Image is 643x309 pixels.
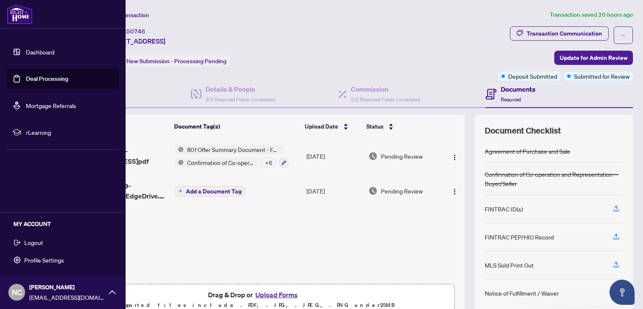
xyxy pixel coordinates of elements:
div: Transaction Communication [527,27,602,40]
button: Add a Document Tag [175,185,245,196]
span: Deposit Submitted [508,72,557,81]
th: Upload Date [301,115,363,138]
button: Update for Admin Review [554,51,633,65]
img: logo [7,4,33,24]
span: Status [366,122,383,131]
h4: Documents [501,84,535,94]
span: Submitted for Review [574,72,630,81]
img: Status Icon [175,158,184,167]
img: Logo [451,154,458,161]
div: MLS Sold Print Out [485,260,534,270]
span: Document Checklist [485,125,561,136]
span: [EMAIL_ADDRESS][DOMAIN_NAME] [29,293,105,302]
span: Logout [24,236,43,249]
span: Pending Review [381,152,423,161]
span: plus [178,189,183,193]
span: Upload Date [305,122,338,131]
span: Update for Admin Review [560,51,628,64]
span: Confirmation of Co-operation and Representation—Buyer/Seller [184,158,258,167]
h4: Commission [351,84,420,94]
img: Logo [451,188,458,195]
span: 2/2 Required Fields Completed [351,96,420,103]
div: Agreement of Purchase and Sale [485,147,570,156]
span: Profile Settings [24,253,64,267]
img: Document Status [368,152,378,161]
button: Upload Forms [253,289,300,300]
h4: Details & People [206,84,275,94]
th: Document Tag(s) [171,115,301,138]
div: FINTRAC ID(s) [485,204,523,214]
span: Add a Document Tag [186,188,242,194]
div: Confirmation of Co-operation and Representation—Buyer/Seller [485,170,623,188]
div: FINTRAC PEP/HIO Record [485,232,554,242]
span: rLearning [26,128,113,137]
a: Mortgage Referrals [26,102,76,109]
div: + 6 [261,158,276,167]
td: [DATE] [303,138,365,174]
a: Deal Processing [26,75,68,82]
span: 3/3 Required Fields Completed [206,96,275,103]
img: Document Status [368,186,378,196]
button: Open asap [610,280,635,305]
button: Add a Document Tag [175,186,245,196]
span: View Transaction [104,11,149,19]
span: 801 Offer Summary Document - For use with Agreement of Purchase and Sale [184,145,283,154]
span: ellipsis [620,32,626,38]
img: Status Icon [175,145,184,154]
button: Logout [7,235,119,250]
span: [PERSON_NAME] [29,283,105,292]
span: 50746 [126,28,145,35]
span: NC [12,286,22,298]
button: Transaction Communication [510,26,609,41]
div: Notice of Fulfillment / Waiver [485,288,559,298]
button: Status Icon801 Offer Summary Document - For use with Agreement of Purchase and SaleStatus IconCon... [175,145,288,167]
button: Logo [448,184,461,198]
span: Drag & Drop or [208,289,300,300]
span: New Submission - Processing Pending [126,57,226,65]
span: Pending Review [381,186,423,196]
button: Logo [448,149,461,163]
td: [DATE] [303,174,365,208]
a: Dashboard [26,48,54,56]
button: Profile Settings [7,253,119,267]
article: Transaction saved 20 hours ago [550,10,633,20]
th: Status [363,115,440,138]
span: [STREET_ADDRESS] [104,36,165,46]
span: Required [501,96,521,103]
div: Status: [104,55,230,67]
h5: MY ACCOUNT [13,219,119,229]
